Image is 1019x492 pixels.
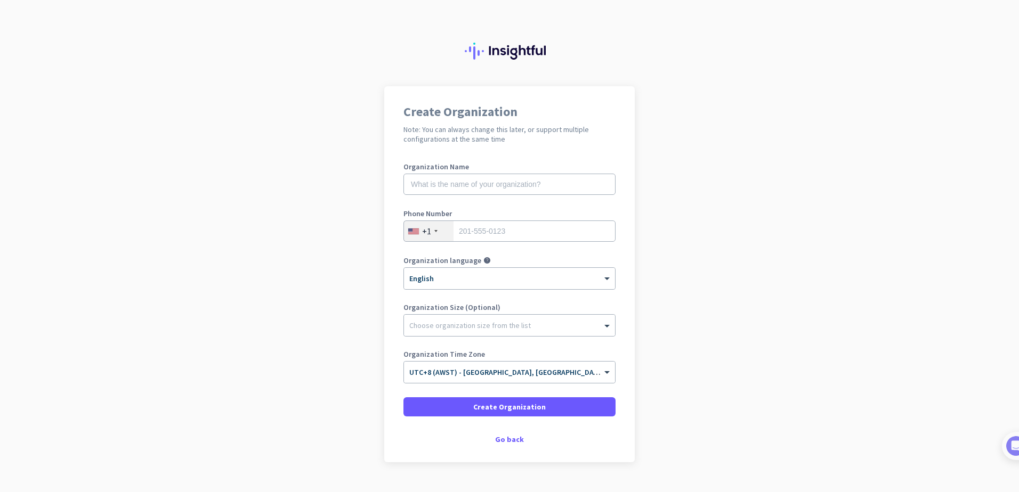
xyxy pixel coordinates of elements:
span: Create Organization [473,401,546,412]
input: What is the name of your organization? [403,174,616,195]
img: Insightful [465,43,554,60]
label: Organization Size (Optional) [403,304,616,311]
input: 201-555-0123 [403,220,616,242]
i: help [483,257,491,264]
h2: Note: You can always change this later, or support multiple configurations at the same time [403,125,616,144]
div: +1 [422,226,431,236]
label: Organization Time Zone [403,350,616,358]
div: Go back [403,436,616,443]
h1: Create Organization [403,105,616,118]
label: Organization language [403,257,481,264]
button: Create Organization [403,397,616,416]
label: Phone Number [403,210,616,217]
label: Organization Name [403,163,616,170]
